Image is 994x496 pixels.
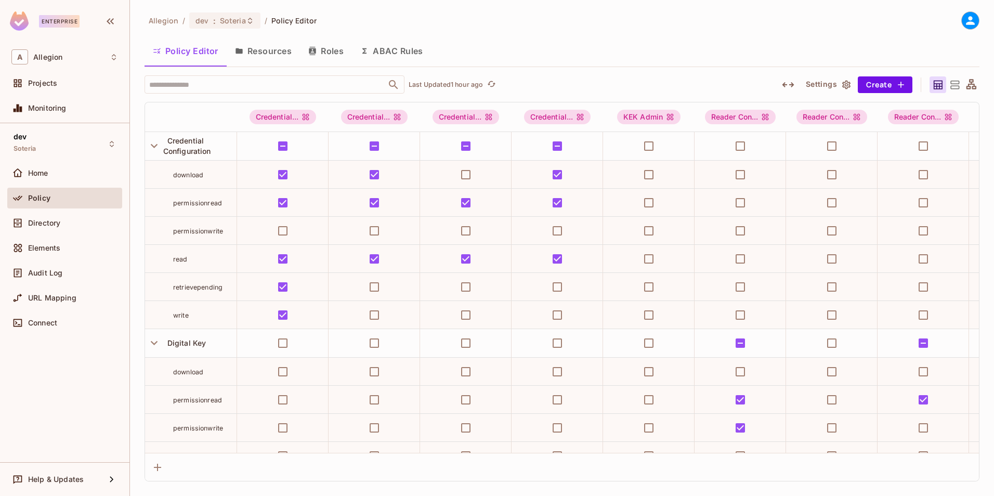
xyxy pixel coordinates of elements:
button: refresh [485,79,498,91]
span: Audit Log [28,269,62,277]
button: ABAC Rules [352,38,431,64]
span: Credential Configuration [163,136,211,155]
span: Projects [28,79,57,87]
span: dev [14,133,27,141]
span: Workspace: Allegion [33,53,62,61]
span: Policy [28,194,50,202]
div: Reader Con... [705,110,776,124]
div: Reader Con... [796,110,868,124]
button: Roles [300,38,352,64]
p: Last Updated 1 hour ago [409,81,483,89]
span: refresh [487,80,496,90]
div: Credential... [524,110,591,124]
span: Monitoring [28,104,67,112]
button: Resources [227,38,300,64]
span: : [213,17,216,25]
span: Reader Configuration Read Only User [888,110,959,124]
span: Credential Configuration Factory [341,110,408,124]
span: Elements [28,244,60,252]
span: upload [173,452,194,460]
span: permissionwrite [173,227,223,235]
span: write [173,311,189,319]
span: Soteria [14,145,36,153]
div: Credential... [341,110,408,124]
span: Credential Configuration Read Only User [433,110,500,124]
span: Reader Configuration Admin [705,110,776,124]
div: Credential... [250,110,317,124]
div: Enterprise [39,15,80,28]
span: permissionwrite [173,424,223,432]
span: the active workspace [149,16,178,25]
span: Policy Editor [271,16,317,25]
span: Reader Configuration Factory [796,110,868,124]
span: Credential Configuration User [524,110,591,124]
span: Connect [28,319,57,327]
span: dev [195,16,208,25]
button: Open [386,77,401,92]
div: Reader Con... [888,110,959,124]
span: Credential Configuration Admin [250,110,317,124]
span: retrievepending [173,283,223,291]
span: read [173,255,188,263]
span: Help & Updates [28,475,84,484]
span: Digital Key [163,338,206,347]
button: Create [858,76,912,93]
span: Soteria [220,16,246,25]
span: permissionread [173,396,222,404]
img: SReyMgAAAABJRU5ErkJggg== [10,11,29,31]
span: Click to refresh data [483,79,498,91]
li: / [265,16,267,25]
span: A [11,49,28,64]
li: / [182,16,185,25]
div: Credential... [433,110,500,124]
span: download [173,368,203,376]
span: Directory [28,219,60,227]
span: download [173,171,203,179]
span: URL Mapping [28,294,76,302]
span: Home [28,169,48,177]
button: Settings [802,76,854,93]
div: KEK Admin [617,110,681,124]
span: permissionread [173,199,222,207]
button: Policy Editor [145,38,227,64]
